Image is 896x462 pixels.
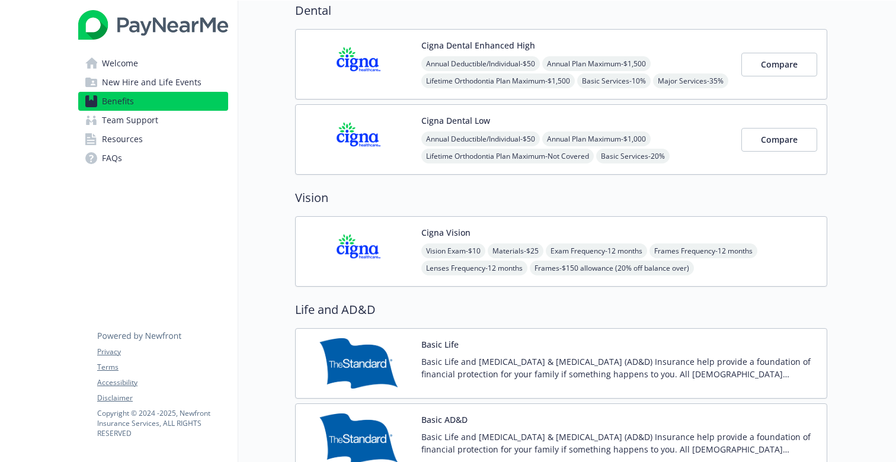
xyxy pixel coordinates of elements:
[421,149,594,163] span: Lifetime Orthodontia Plan Maximum - Not Covered
[97,377,228,388] a: Accessibility
[542,56,651,71] span: Annual Plan Maximum - $1,500
[305,226,412,277] img: CIGNA carrier logo
[78,54,228,73] a: Welcome
[102,149,122,168] span: FAQs
[102,111,158,130] span: Team Support
[653,73,728,88] span: Major Services - 35%
[546,243,647,258] span: Exam Frequency - 12 months
[761,59,798,70] span: Compare
[97,346,228,357] a: Privacy
[78,111,228,130] a: Team Support
[102,92,134,111] span: Benefits
[421,261,527,275] span: Lenses Frequency - 12 months
[295,2,827,20] h2: Dental
[421,431,817,455] p: Basic Life and [MEDICAL_DATA] & [MEDICAL_DATA] (AD&D) Insurance help provide a foundation of fina...
[421,226,471,239] button: Cigna Vision
[97,393,228,403] a: Disclaimer
[421,338,459,351] button: Basic Life
[421,56,540,71] span: Annual Deductible/Individual - $50
[741,53,817,76] button: Compare
[596,149,670,163] span: Basic Services - 20%
[741,128,817,152] button: Compare
[102,73,201,92] span: New Hire and Life Events
[305,39,412,89] img: CIGNA carrier logo
[78,149,228,168] a: FAQs
[97,362,228,373] a: Terms
[577,73,651,88] span: Basic Services - 10%
[761,134,798,145] span: Compare
[530,261,694,275] span: Frames - $150 allowance (20% off balance over)
[421,355,817,380] p: Basic Life and [MEDICAL_DATA] & [MEDICAL_DATA] (AD&D) Insurance help provide a foundation of fina...
[421,114,490,127] button: Cigna Dental Low
[421,73,575,88] span: Lifetime Orthodontia Plan Maximum - $1,500
[542,131,651,146] span: Annual Plan Maximum - $1,000
[97,408,228,438] p: Copyright © 2024 - 2025 , Newfront Insurance Services, ALL RIGHTS RESERVED
[421,39,535,52] button: Cigna Dental Enhanced High
[305,114,412,165] img: CIGNA carrier logo
[421,243,485,258] span: Vision Exam - $10
[305,338,412,389] img: Standard Insurance Company carrier logo
[102,130,143,149] span: Resources
[295,301,827,319] h2: Life and AD&D
[102,54,138,73] span: Welcome
[78,92,228,111] a: Benefits
[421,413,468,426] button: Basic AD&D
[488,243,543,258] span: Materials - $25
[78,130,228,149] a: Resources
[295,189,827,207] h2: Vision
[649,243,757,258] span: Frames Frequency - 12 months
[421,131,540,146] span: Annual Deductible/Individual - $50
[78,73,228,92] a: New Hire and Life Events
